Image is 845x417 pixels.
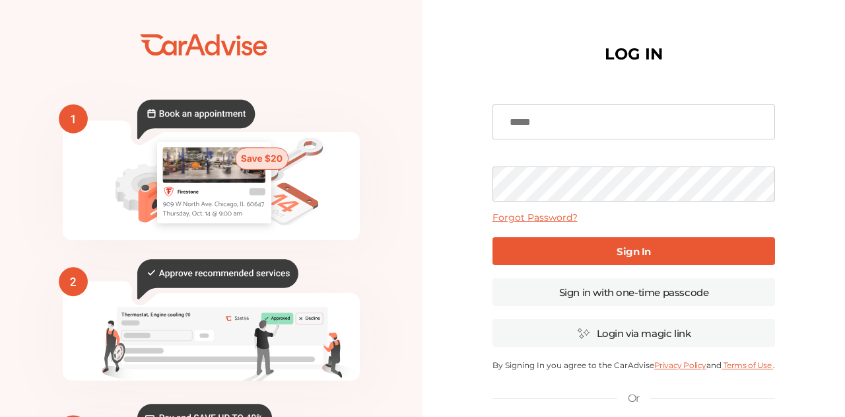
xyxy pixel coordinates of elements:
p: By Signing In you agree to the CarAdvise and . [492,360,776,370]
a: Login via magic link [492,319,776,347]
a: Terms of Use [722,360,773,370]
a: Sign In [492,237,776,265]
b: Sign In [617,245,651,258]
a: Forgot Password? [492,211,578,223]
a: Privacy Policy [654,360,706,370]
h1: LOG IN [605,48,663,61]
p: Or [628,391,640,406]
a: Sign in with one-time passcode [492,278,776,306]
img: magic_icon.32c66aac.svg [577,327,590,340]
